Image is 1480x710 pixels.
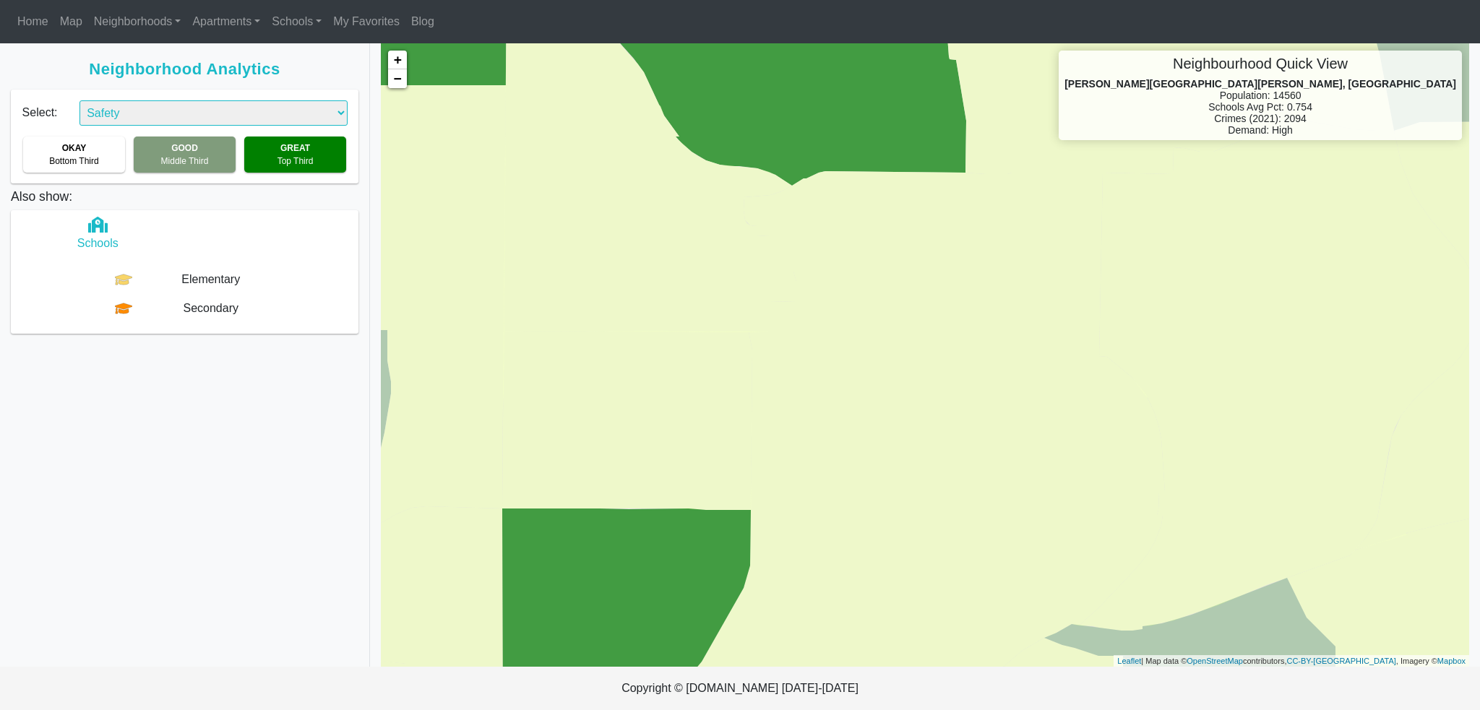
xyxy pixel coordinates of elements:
[280,143,310,153] b: GREAT
[11,60,358,79] span: Neighborhood Analytics
[1187,657,1243,665] a: OpenStreetMap
[333,15,400,27] span: My Favorites
[327,7,405,36] a: My Favorites
[161,156,209,166] span: Middle Third
[1117,657,1141,665] a: Leaflet
[62,143,87,153] b: OKAY
[1437,657,1466,665] a: Mapbox
[132,271,290,288] div: Elementary
[17,15,48,27] span: Home
[132,300,290,317] div: Secondary
[339,667,1141,710] p: Copyright © [DOMAIN_NAME] [DATE]-[DATE]
[77,237,119,249] span: Schools
[11,183,358,206] p: Also show:
[171,143,198,153] b: GOOD
[411,15,434,27] span: Blog
[272,15,313,27] span: Schools
[277,156,314,166] span: Top Third
[60,15,82,27] span: Map
[1064,55,1456,72] h5: Neighbourhood Quick View
[1064,78,1456,90] b: [PERSON_NAME][GEOGRAPHIC_DATA][PERSON_NAME], [GEOGRAPHIC_DATA]
[405,7,440,36] a: Blog
[388,69,407,88] a: Zoom out
[1059,51,1462,140] div: Population: 14560 Schools Avg Pct: 0.754 Crimes (2021): 2094 Demand: High
[1114,655,1469,667] div: | Map data © contributors, , Imagery ©
[11,90,69,126] div: Select:
[1286,657,1395,665] a: CC-BY-[GEOGRAPHIC_DATA]
[192,15,251,27] span: Apartments
[88,7,187,36] a: Neighborhoods
[388,51,407,69] a: Zoom in
[49,156,98,166] span: Bottom Third
[186,7,266,36] a: Apartments
[12,7,54,36] a: Home
[94,15,173,27] span: Neighborhoods
[266,7,327,36] a: Schools
[54,7,88,36] a: Map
